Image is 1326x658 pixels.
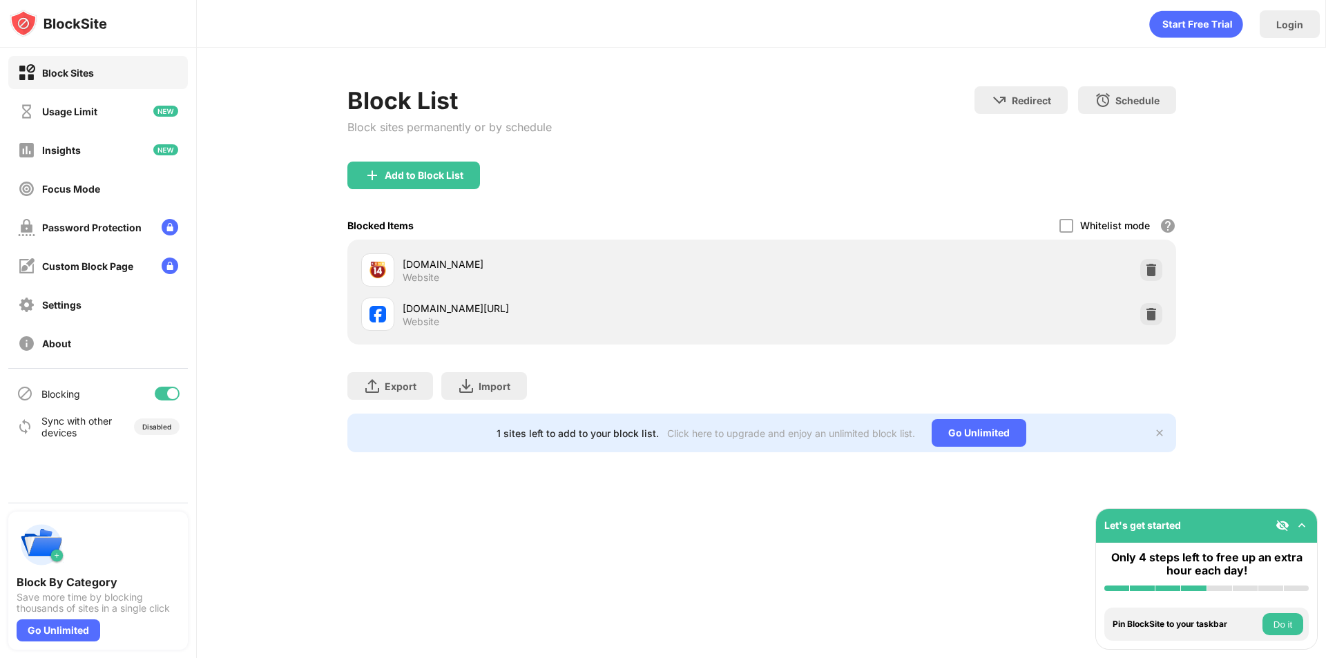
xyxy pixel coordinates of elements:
img: favicons [369,262,386,278]
div: Only 4 steps left to free up an extra hour each day! [1104,551,1309,577]
div: animation [1149,10,1243,38]
div: Block sites permanently or by schedule [347,120,552,134]
div: Pin BlockSite to your taskbar [1113,619,1259,629]
div: Let's get started [1104,519,1181,531]
div: Website [403,316,439,328]
div: Block Sites [42,67,94,79]
img: time-usage-off.svg [18,103,35,120]
div: [DOMAIN_NAME][URL] [403,301,762,316]
div: Disabled [142,423,171,431]
img: insights-off.svg [18,142,35,159]
div: Focus Mode [42,183,100,195]
div: Whitelist mode [1080,220,1150,231]
div: Usage Limit [42,106,97,117]
div: Login [1276,19,1303,30]
img: lock-menu.svg [162,258,178,274]
img: omni-setup-toggle.svg [1295,519,1309,532]
div: Website [403,271,439,284]
button: Do it [1262,613,1303,635]
div: Blocking [41,388,80,400]
div: Add to Block List [385,170,463,181]
img: customize-block-page-off.svg [18,258,35,275]
img: blocking-icon.svg [17,385,33,402]
div: Custom Block Page [42,260,133,272]
div: Click here to upgrade and enjoy an unlimited block list. [667,427,915,439]
div: Go Unlimited [932,419,1026,447]
div: Block By Category [17,575,180,589]
img: new-icon.svg [153,144,178,155]
img: password-protection-off.svg [18,219,35,236]
div: Password Protection [42,222,142,233]
img: eye-not-visible.svg [1276,519,1289,532]
div: Block List [347,86,552,115]
div: About [42,338,71,349]
div: Save more time by blocking thousands of sites in a single click [17,592,180,614]
div: Settings [42,299,81,311]
img: sync-icon.svg [17,418,33,435]
img: settings-off.svg [18,296,35,313]
img: block-on.svg [18,64,35,81]
img: push-categories.svg [17,520,66,570]
div: Redirect [1012,95,1051,106]
img: focus-off.svg [18,180,35,197]
img: about-off.svg [18,335,35,352]
div: 1 sites left to add to your block list. [497,427,659,439]
div: Schedule [1115,95,1160,106]
div: Export [385,380,416,392]
div: Import [479,380,510,392]
img: new-icon.svg [153,106,178,117]
img: lock-menu.svg [162,219,178,235]
div: Go Unlimited [17,619,100,641]
img: favicons [369,306,386,322]
div: Insights [42,144,81,156]
div: Sync with other devices [41,415,113,438]
div: Blocked Items [347,220,414,231]
div: [DOMAIN_NAME] [403,257,762,271]
img: x-button.svg [1154,427,1165,438]
img: logo-blocksite.svg [10,10,107,37]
